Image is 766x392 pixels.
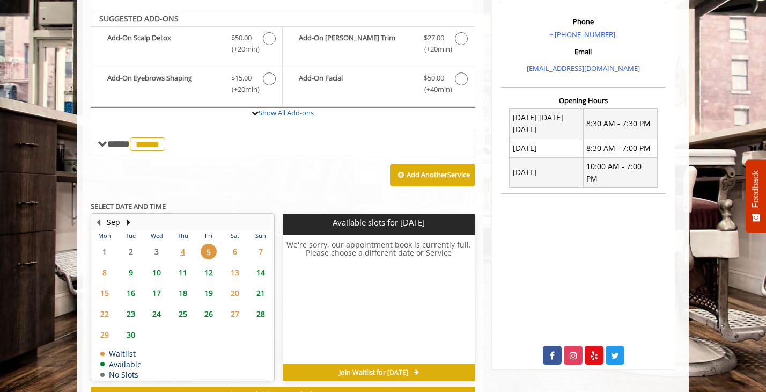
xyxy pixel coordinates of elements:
[144,230,170,241] th: Wed
[92,303,117,324] td: Select day22
[248,262,274,283] td: Select day14
[201,285,217,301] span: 19
[170,230,195,241] th: Thu
[299,32,413,55] b: Add-On [PERSON_NAME] Trim
[339,368,408,377] span: Join Waitlist for [DATE]
[175,244,191,259] span: 4
[107,32,220,55] b: Add-On Scalp Detox
[201,244,217,259] span: 5
[418,43,450,55] span: (+20min )
[510,157,584,188] td: [DATE]
[124,216,132,228] button: Next Month
[94,216,102,228] button: Previous Month
[407,170,470,179] b: Add Another Service
[504,18,663,25] h3: Phone
[123,327,139,343] span: 30
[149,285,165,301] span: 17
[527,63,640,73] a: [EMAIL_ADDRESS][DOMAIN_NAME]
[92,324,117,345] td: Select day29
[92,230,117,241] th: Mon
[144,303,170,324] td: Select day24
[196,262,222,283] td: Select day12
[231,32,252,43] span: $50.00
[287,218,470,227] p: Available slots for [DATE]
[107,72,220,95] b: Add-On Eyebrows Shaping
[170,303,195,324] td: Select day25
[170,262,195,283] td: Select day11
[227,285,243,301] span: 20
[248,283,274,304] td: Select day21
[123,265,139,280] span: 9
[510,139,584,157] td: [DATE]
[100,371,142,379] td: No Slots
[299,72,413,95] b: Add-On Facial
[170,283,195,304] td: Select day18
[253,306,269,322] span: 28
[751,170,761,208] span: Feedback
[92,283,117,304] td: Select day15
[424,72,444,84] span: $50.00
[92,262,117,283] td: Select day8
[97,32,277,57] label: Add-On Scalp Detox
[222,230,247,241] th: Sat
[583,108,657,139] td: 8:30 AM - 7:30 PM
[253,244,269,259] span: 7
[231,72,252,84] span: $15.00
[97,327,113,343] span: 29
[288,32,469,57] label: Add-On Beard Trim
[170,241,195,262] td: Select day4
[123,306,139,322] span: 23
[222,283,247,304] td: Select day20
[91,201,166,211] b: SELECT DATE AND TIME
[107,216,120,228] button: Sep
[227,244,243,259] span: 6
[175,265,191,280] span: 11
[424,32,444,43] span: $27.00
[746,159,766,233] button: Feedback - Show survey
[175,285,191,301] span: 18
[222,241,247,262] td: Select day6
[583,139,657,157] td: 8:30 AM - 7:00 PM
[248,241,274,262] td: Select day7
[201,265,217,280] span: 12
[196,283,222,304] td: Select day19
[117,283,143,304] td: Select day16
[123,285,139,301] span: 16
[248,303,274,324] td: Select day28
[248,230,274,241] th: Sun
[549,30,617,39] a: + [PHONE_NUMBER].
[144,283,170,304] td: Select day17
[196,241,222,262] td: Select day5
[117,230,143,241] th: Tue
[504,48,663,55] h3: Email
[222,303,247,324] td: Select day27
[259,108,314,118] a: Show All Add-ons
[149,306,165,322] span: 24
[97,285,113,301] span: 15
[97,306,113,322] span: 22
[196,230,222,241] th: Fri
[144,262,170,283] td: Select day10
[175,306,191,322] span: 25
[149,265,165,280] span: 10
[100,350,142,358] td: Waitlist
[501,97,666,104] h3: Opening Hours
[583,157,657,188] td: 10:00 AM - 7:00 PM
[253,265,269,280] span: 14
[390,164,475,186] button: Add AnotherService
[117,324,143,345] td: Select day30
[226,84,257,95] span: (+20min )
[97,265,113,280] span: 8
[99,13,179,24] b: SUGGESTED ADD-ONS
[97,72,277,98] label: Add-On Eyebrows Shaping
[117,262,143,283] td: Select day9
[91,9,475,108] div: The Made Man Senior Barber Haircut Add-onS
[283,241,474,360] h6: We're sorry, our appointment book is currently full. Please choose a different date or Service
[196,303,222,324] td: Select day26
[288,72,469,98] label: Add-On Facial
[253,285,269,301] span: 21
[226,43,257,55] span: (+20min )
[227,306,243,322] span: 27
[510,108,584,139] td: [DATE] [DATE] [DATE]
